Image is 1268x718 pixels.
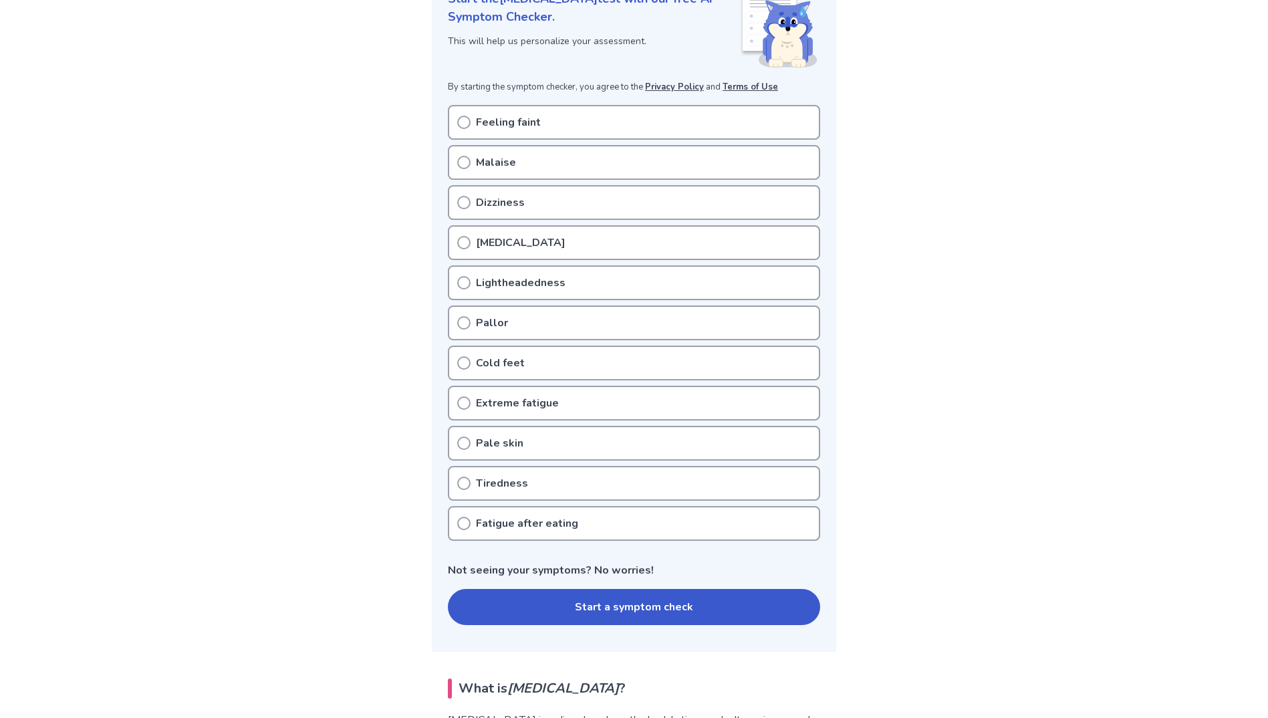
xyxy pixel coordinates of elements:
p: Extreme fatigue [476,395,559,411]
a: Privacy Policy [645,81,704,93]
p: Lightheadedness [476,275,565,291]
p: By starting the symptom checker, you agree to the and [448,81,820,94]
p: Pallor [476,315,508,331]
p: This will help us personalize your assessment. [448,34,740,48]
p: Tiredness [476,475,528,491]
p: Fatigue after eating [476,515,578,531]
p: Dizziness [476,195,525,211]
button: Start a symptom check [448,589,820,625]
a: Terms of Use [723,81,778,93]
p: Pale skin [476,435,523,451]
em: [MEDICAL_DATA] [507,679,619,697]
p: Not seeing your symptoms? No worries! [448,562,820,578]
p: Malaise [476,154,516,170]
h2: What is ? [448,679,820,699]
p: [MEDICAL_DATA] [476,235,565,251]
p: Cold feet [476,355,525,371]
p: Feeling faint [476,114,541,130]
